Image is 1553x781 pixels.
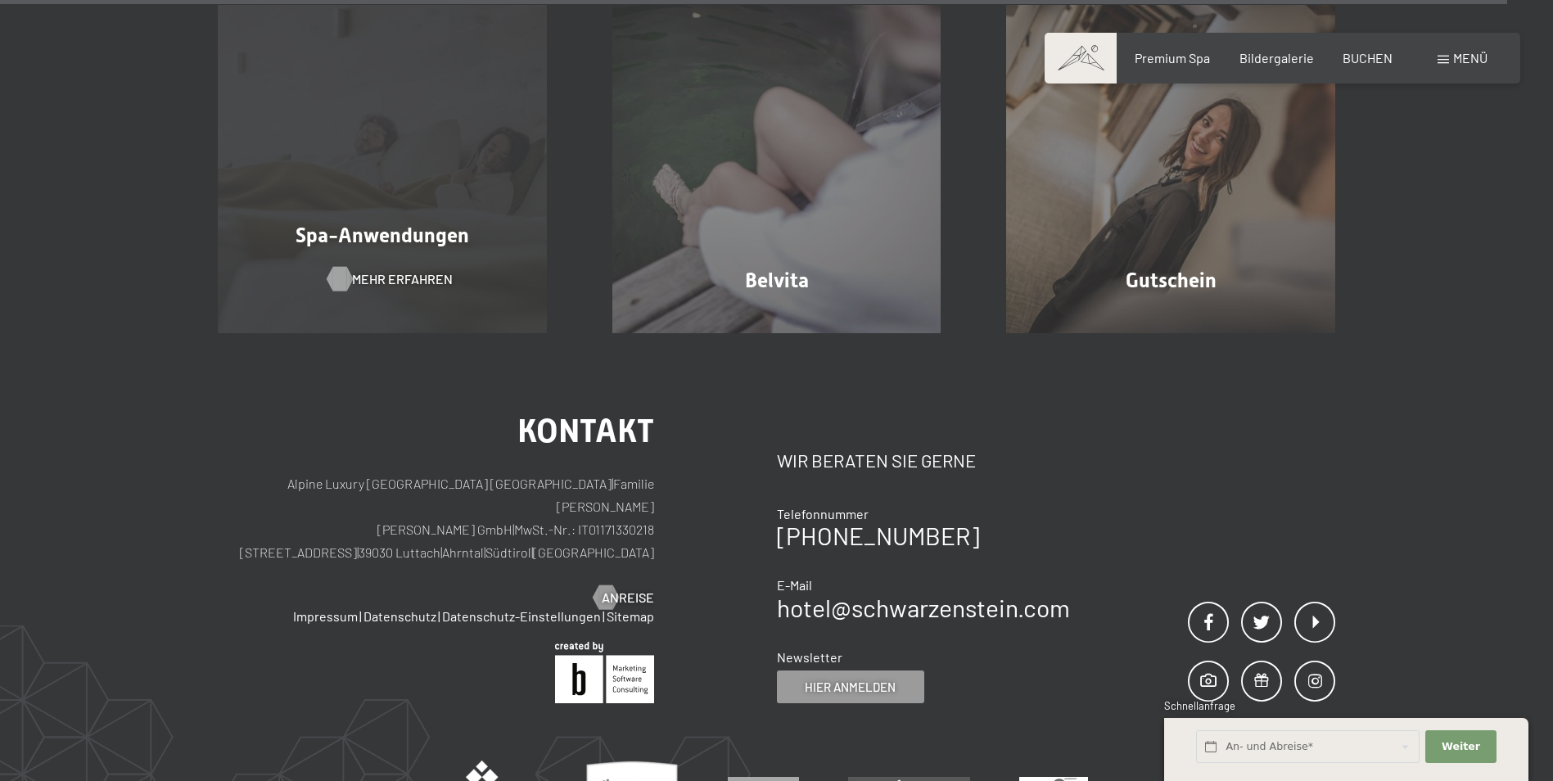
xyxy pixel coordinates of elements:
[442,608,601,624] a: Datenschutz-Einstellungen
[777,506,869,521] span: Telefonnummer
[555,642,654,703] img: Brandnamic GmbH | Leading Hospitality Solutions
[352,270,453,288] span: Mehr erfahren
[1425,730,1496,764] button: Weiter
[359,608,362,624] span: |
[777,521,979,550] a: [PHONE_NUMBER]
[363,608,436,624] a: Datenschutz
[745,269,809,292] span: Belvita
[1126,269,1217,292] span: Gutschein
[1239,50,1314,65] a: Bildergalerie
[185,5,580,334] a: Ein Wellness-Urlaub in Südtirol – 7.700 m² Spa, 10 Saunen Spa-Anwendungen Mehr erfahren
[293,608,358,624] a: Impressum
[1453,50,1488,65] span: Menü
[612,476,613,491] span: |
[777,593,1070,622] a: hotel@schwarzenstein.com
[531,544,533,560] span: |
[602,589,654,607] span: Anreise
[777,577,812,593] span: E-Mail
[357,544,359,560] span: |
[1135,50,1210,65] a: Premium Spa
[517,412,654,450] span: Kontakt
[805,679,896,696] span: Hier anmelden
[218,472,654,564] p: Alpine Luxury [GEOGRAPHIC_DATA] [GEOGRAPHIC_DATA] Familie [PERSON_NAME] [PERSON_NAME] GmbH MwSt.-...
[484,544,485,560] span: |
[1442,739,1480,754] span: Weiter
[777,449,976,471] span: Wir beraten Sie gerne
[580,5,974,334] a: Ein Wellness-Urlaub in Südtirol – 7.700 m² Spa, 10 Saunen Belvita
[440,544,442,560] span: |
[777,649,842,665] span: Newsletter
[607,608,654,624] a: Sitemap
[438,608,440,624] span: |
[594,589,654,607] a: Anreise
[512,521,514,537] span: |
[973,5,1368,334] a: Ein Wellness-Urlaub in Südtirol – 7.700 m² Spa, 10 Saunen Gutschein
[1343,50,1393,65] a: BUCHEN
[1164,699,1235,712] span: Schnellanfrage
[296,223,469,247] span: Spa-Anwendungen
[603,608,605,624] span: |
